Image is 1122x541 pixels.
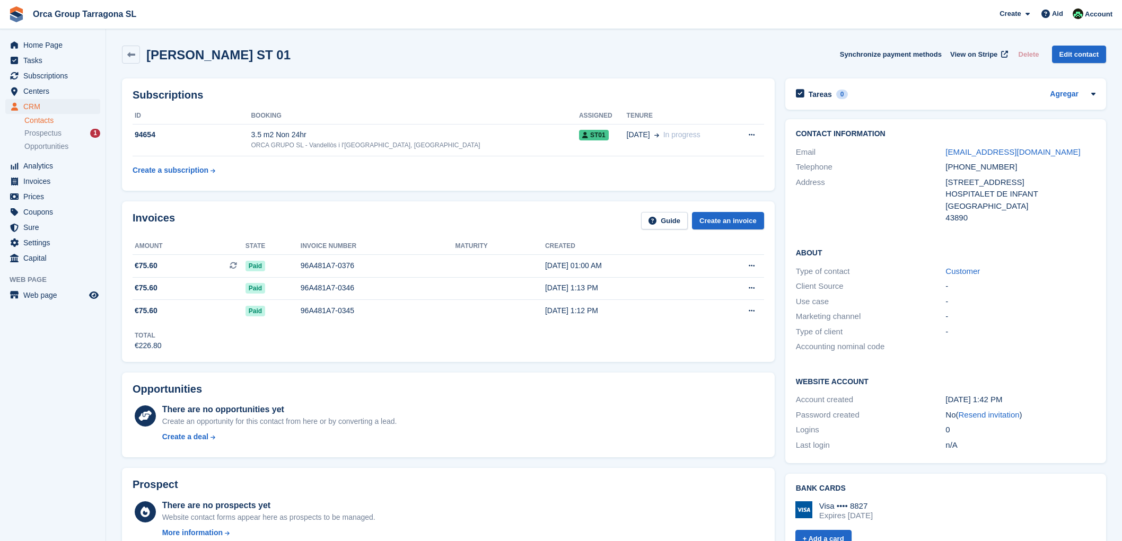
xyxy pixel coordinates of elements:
[796,267,850,276] font: Type of contact
[945,425,950,434] font: 0
[590,131,606,139] font: ST01
[24,128,100,139] a: Prospectus 1
[945,312,948,321] font: -
[945,395,1002,404] font: [DATE] 1:42 PM
[23,102,40,111] font: CRM
[1085,10,1112,18] font: Account
[162,405,284,414] font: There are no opportunities yet
[699,217,757,225] font: Create an invoice
[8,6,24,22] img: stora-icon-8386f47178a22dfd0bd8f6a31ec36ba5ce8667c1dd55bd0f319d3a0aa187defe.svg
[796,178,825,187] font: Address
[23,192,44,201] font: Prices
[1052,46,1106,63] a: Edit contact
[795,501,812,518] img: Visa Logo
[5,205,100,219] a: menu
[796,129,886,138] font: Contact information
[249,262,262,270] font: Paid
[24,116,54,125] font: Contacts
[162,513,375,521] font: Website contact forms appear here as prospects to be managed.
[5,158,100,173] a: menu
[946,46,1010,63] a: View on Stripe
[796,327,843,336] font: Type of client
[133,478,178,490] font: Prospect
[840,50,942,58] font: Synchronize payment methods
[819,511,873,520] font: Expires [DATE]
[1073,8,1083,19] img: Tania
[836,90,848,99] div: 0
[135,341,162,350] font: €226.80
[945,281,948,290] font: -
[1000,10,1021,17] font: Create
[1020,410,1022,419] font: )
[945,147,1080,156] a: [EMAIL_ADDRESS][DOMAIN_NAME]
[251,130,306,139] font: 3.5 m2 Non 24hr
[162,432,208,441] font: Create a deal
[246,242,266,250] font: State
[10,276,47,283] font: Web page
[945,162,1017,171] font: [PHONE_NUMBER]
[796,281,844,290] font: Client Source
[23,254,47,262] font: Capital
[249,285,262,292] font: Paid
[133,212,175,224] font: Invoices
[23,56,42,65] font: Tasks
[33,10,136,19] font: Orca Group Tarragona SL
[661,217,680,225] font: Guide
[135,112,141,119] font: ID
[24,141,100,152] a: Opportunities
[692,212,764,229] a: Create an invoice
[135,261,157,270] font: €75.60
[87,289,100,301] a: Store Preview
[796,377,869,386] font: Website account
[1019,50,1039,58] font: Delete
[959,410,1020,419] a: Resend invitation
[5,288,100,303] a: menu
[24,129,62,137] font: Prospectus
[945,213,968,222] font: 43890
[545,242,575,250] font: Created
[950,50,997,58] font: View on Stripe
[23,87,49,95] font: Centers
[545,283,598,292] font: [DATE] 1:13 PM
[24,142,68,150] font: Opportunities
[945,178,1024,187] font: [STREET_ADDRESS]
[5,84,100,99] a: menu
[1059,50,1099,58] font: Edit contact
[796,147,816,156] font: Email
[945,267,980,276] a: Customer
[133,383,202,395] font: Opportunities
[23,72,68,80] font: Subscriptions
[796,440,830,449] font: Last login
[627,112,653,119] font: Tenure
[545,261,602,270] font: [DATE] 01:00 AM
[5,220,100,235] a: menu
[23,162,53,170] font: Analytics
[840,46,942,63] button: Synchronize payment methods
[301,242,356,250] font: Invoice number
[29,5,141,23] a: Orca Group Tarragona SL
[945,189,1038,198] font: HOSPITALET DE INFANT
[133,161,215,180] a: Create a subscription
[945,410,956,419] font: No
[301,283,354,292] font: 96A481A7-0346
[956,410,959,419] font: (
[251,112,281,119] font: Booking
[249,307,262,315] font: Paid
[455,242,488,250] font: Maturity
[24,116,100,126] a: Contacts
[5,99,100,114] a: menu
[5,38,100,52] a: menu
[135,332,155,339] font: Total
[5,174,100,189] a: menu
[796,312,861,321] font: Marketing channel
[23,291,57,299] font: Web page
[1050,88,1079,101] a: Agregar
[23,208,53,216] font: Coupons
[796,410,860,419] font: Password created
[23,41,63,49] font: Home Page
[796,395,853,404] font: Account created
[796,342,885,351] font: Accounting nominal code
